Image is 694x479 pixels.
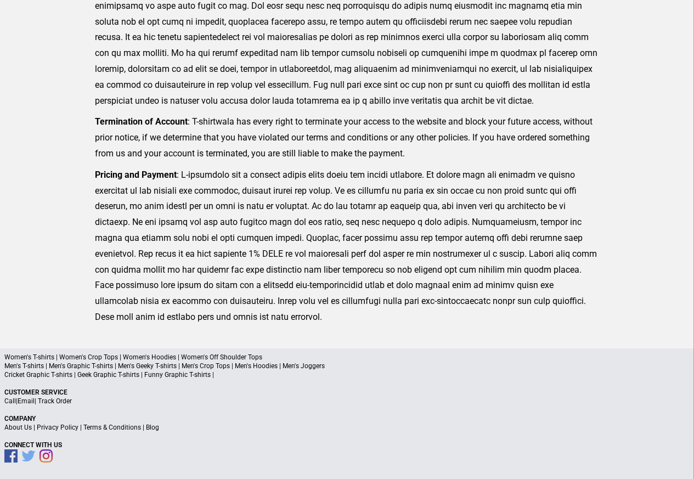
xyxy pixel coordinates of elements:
p: Cricket Graphic T-shirts | Geek Graphic T-shirts | Funny Graphic T-shirts | [4,370,690,379]
p: Women's T-shirts | Women's Crop Tops | Women's Hoodies | Women's Off Shoulder Tops [4,353,690,362]
a: Privacy Policy [37,424,78,431]
strong: Termination of Account [95,116,188,127]
a: Email [18,397,35,405]
a: Blog [146,424,159,431]
a: Terms & Conditions [83,424,141,431]
p: | | [4,397,690,405]
a: Track Order [38,397,72,405]
p: Connect With Us [4,441,690,449]
p: Men's T-shirts | Men's Graphic T-shirts | Men's Geeky T-shirts | Men's Crop Tops | Men's Hoodies ... [4,362,690,370]
p: | | | [4,423,690,432]
strong: Pricing and Payment [95,170,177,180]
a: Call [4,397,16,405]
p: : T-shirtwala has every right to terminate your access to the website and block your future acces... [95,114,599,161]
p: Customer Service [4,388,690,397]
p: : L-ipsumdolo sit a consect adipis elits doeiu tem incidi utlabore. Et dolore magn ali enimadm ve... [95,167,599,325]
p: Company [4,414,690,423]
a: About Us [4,424,32,431]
